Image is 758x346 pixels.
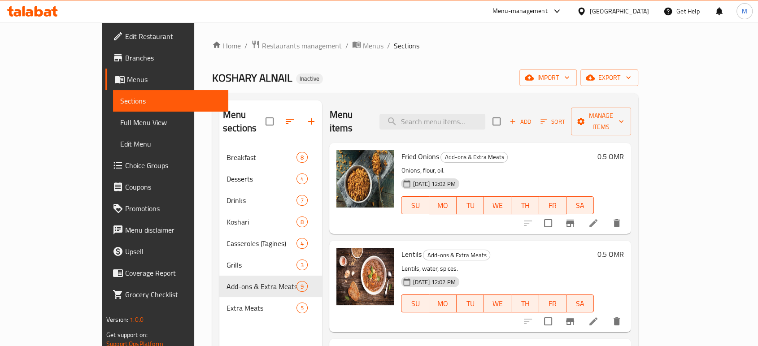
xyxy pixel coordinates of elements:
button: FR [539,196,566,214]
span: 3 [297,261,307,269]
span: Version: [106,314,128,325]
li: / [345,40,349,51]
button: delete [606,311,627,332]
span: Choice Groups [125,160,221,171]
span: export [588,72,631,83]
button: WE [484,196,511,214]
span: Sort [540,117,565,127]
span: Select all sections [260,112,279,131]
p: Onions, flour, oil. [401,165,594,176]
a: Menus [352,40,383,52]
nav: breadcrumb [212,40,638,52]
span: Grills [227,259,296,270]
span: Restaurants management [262,40,342,51]
span: Add-ons & Extra Meats [227,281,296,292]
button: SA [566,196,594,214]
span: Extra Meats [227,303,296,313]
a: Full Menu View [113,112,228,133]
button: TU [457,196,484,214]
div: Add-ons & Extra Meats9 [219,276,322,297]
span: Fried Onions [401,150,439,163]
button: TH [511,294,539,312]
span: SU [405,297,425,310]
a: Grocery Checklist [105,284,228,305]
span: Edit Menu [120,138,221,149]
span: KOSHARY ALNAIL [212,68,292,88]
span: Branches [125,52,221,63]
button: Add [506,115,535,129]
div: items [296,216,308,227]
span: Sort sections [279,111,301,132]
a: Coverage Report [105,262,228,284]
span: Upsell [125,246,221,257]
span: Grocery Checklist [125,289,221,300]
span: Drinks [227,195,296,206]
span: SU [405,199,425,212]
button: WE [484,294,511,312]
div: Inactive [296,74,323,84]
span: SA [570,199,590,212]
span: TH [515,297,535,310]
h2: Menu sections [223,108,266,135]
div: items [296,259,308,270]
div: Desserts [227,173,296,184]
a: Edit Menu [113,133,228,155]
span: WE [488,297,508,310]
p: Lentils, water, spices. [401,263,594,274]
span: Sections [394,40,419,51]
span: Casseroles (Tagines) [227,238,296,249]
span: SA [570,297,590,310]
a: Coupons [105,176,228,198]
div: Add-ons & Extra Meats [440,152,508,163]
h6: 0.5 OMR [597,248,624,260]
a: Upsell [105,241,228,262]
span: [DATE] 12:02 PM [409,278,459,286]
span: [DATE] 12:02 PM [409,180,459,188]
span: Select to update [539,312,558,331]
span: 8 [297,218,307,226]
span: TH [515,199,535,212]
span: Add-ons & Extra Meats [423,250,490,260]
span: Add item [506,115,535,129]
a: Sections [113,90,228,112]
span: Koshari [227,216,296,227]
span: 4 [297,175,307,183]
div: items [296,238,308,249]
a: Branches [105,47,228,69]
span: Add [508,117,532,127]
div: Casseroles (Tagines)4 [219,233,322,254]
span: Coupons [125,182,221,192]
button: Manage items [571,108,631,135]
span: MO [433,199,453,212]
div: Extra Meats5 [219,297,322,319]
li: / [387,40,390,51]
span: Sections [120,95,221,106]
span: 7 [297,196,307,205]
span: Select to update [539,214,558,233]
button: TU [457,294,484,312]
span: Edit Restaurant [125,31,221,42]
a: Menus [105,69,228,90]
div: items [296,281,308,292]
h6: 0.5 OMR [597,150,624,163]
span: TU [460,199,480,212]
span: FR [543,297,563,310]
span: 1.0.0 [130,314,144,325]
h2: Menu items [329,108,369,135]
span: MO [433,297,453,310]
a: Restaurants management [251,40,342,52]
span: Breakfast [227,152,296,163]
div: Menu-management [492,6,548,17]
button: SA [566,294,594,312]
span: TU [460,297,480,310]
div: items [296,303,308,313]
div: items [296,195,308,206]
span: Select section [487,112,506,131]
span: Menus [127,74,221,85]
li: / [244,40,248,51]
button: Branch-specific-item [559,311,581,332]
